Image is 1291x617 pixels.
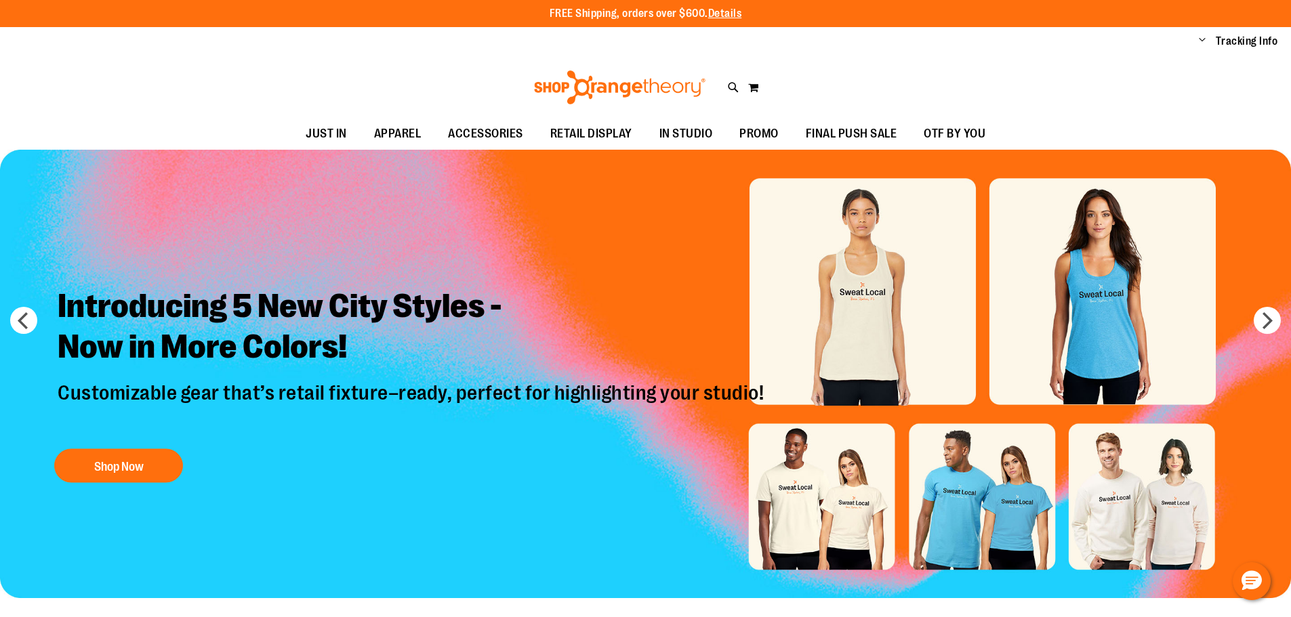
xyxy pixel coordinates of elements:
[47,276,777,381] h2: Introducing 5 New City Styles - Now in More Colors!
[434,119,537,150] a: ACCESSORIES
[550,119,632,149] span: RETAIL DISPLAY
[54,449,183,483] button: Shop Now
[1254,307,1281,334] button: next
[806,119,897,149] span: FINAL PUSH SALE
[659,119,713,149] span: IN STUDIO
[532,70,708,104] img: Shop Orangetheory
[708,7,742,20] a: Details
[1216,34,1278,49] a: Tracking Info
[1199,35,1206,48] button: Account menu
[306,119,347,149] span: JUST IN
[910,119,999,150] a: OTF BY YOU
[537,119,646,150] a: RETAIL DISPLAY
[47,381,777,435] p: Customizable gear that’s retail fixture–ready, perfect for highlighting your studio!
[1233,562,1271,600] button: Hello, have a question? Let’s chat.
[739,119,779,149] span: PROMO
[47,276,777,490] a: Introducing 5 New City Styles -Now in More Colors! Customizable gear that’s retail fixture–ready,...
[374,119,422,149] span: APPAREL
[10,307,37,334] button: prev
[361,119,435,150] a: APPAREL
[448,119,523,149] span: ACCESSORIES
[924,119,985,149] span: OTF BY YOU
[726,119,792,150] a: PROMO
[292,119,361,150] a: JUST IN
[646,119,726,150] a: IN STUDIO
[550,6,742,22] p: FREE Shipping, orders over $600.
[792,119,911,150] a: FINAL PUSH SALE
